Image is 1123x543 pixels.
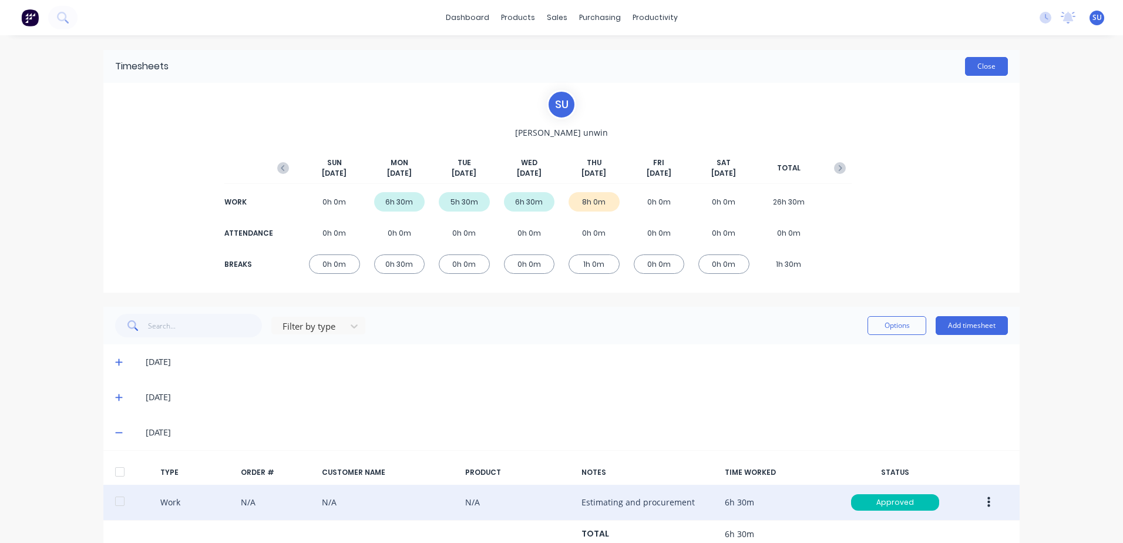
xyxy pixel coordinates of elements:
[541,9,573,26] div: sales
[764,192,815,212] div: 26h 30m
[569,223,620,243] div: 0h 0m
[634,223,685,243] div: 0h 0m
[581,168,606,179] span: [DATE]
[653,157,664,168] span: FRI
[146,426,1008,439] div: [DATE]
[391,157,408,168] span: MON
[547,90,576,119] div: s u
[842,467,949,478] div: STATUS
[587,157,601,168] span: THU
[764,223,815,243] div: 0h 0m
[309,223,360,243] div: 0h 0m
[698,192,749,212] div: 0h 0m
[224,228,271,239] div: ATTENDANCE
[504,192,555,212] div: 6h 30m
[309,254,360,274] div: 0h 0m
[146,356,1008,368] div: [DATE]
[965,57,1008,76] button: Close
[322,168,347,179] span: [DATE]
[160,467,232,478] div: TYPE
[711,168,736,179] span: [DATE]
[465,467,572,478] div: PRODUCT
[374,192,425,212] div: 6h 30m
[224,259,271,270] div: BREAKS
[517,168,542,179] span: [DATE]
[634,192,685,212] div: 0h 0m
[581,467,715,478] div: NOTES
[725,467,832,478] div: TIME WORKED
[440,9,495,26] a: dashboard
[439,254,490,274] div: 0h 0m
[569,254,620,274] div: 1h 0m
[777,163,801,173] span: TOTAL
[452,168,476,179] span: [DATE]
[21,9,39,26] img: Factory
[515,126,608,139] span: [PERSON_NAME] unwin
[374,254,425,274] div: 0h 30m
[309,192,360,212] div: 0h 0m
[868,316,926,335] button: Options
[521,157,537,168] span: WED
[1092,12,1102,23] span: SU
[322,467,456,478] div: CUSTOMER NAME
[634,254,685,274] div: 0h 0m
[439,192,490,212] div: 5h 30m
[698,254,749,274] div: 0h 0m
[573,9,627,26] div: purchasing
[374,223,425,243] div: 0h 0m
[569,192,620,212] div: 8h 0m
[851,494,939,511] div: Approved
[717,157,731,168] span: SAT
[936,316,1008,335] button: Add timesheet
[504,223,555,243] div: 0h 0m
[115,59,169,73] div: Timesheets
[647,168,671,179] span: [DATE]
[241,467,312,478] div: ORDER #
[224,197,271,207] div: WORK
[148,314,263,337] input: Search...
[387,168,412,179] span: [DATE]
[439,223,490,243] div: 0h 0m
[504,254,555,274] div: 0h 0m
[458,157,471,168] span: TUE
[495,9,541,26] div: products
[764,254,815,274] div: 1h 30m
[698,223,749,243] div: 0h 0m
[146,391,1008,404] div: [DATE]
[627,9,684,26] div: productivity
[327,157,342,168] span: SUN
